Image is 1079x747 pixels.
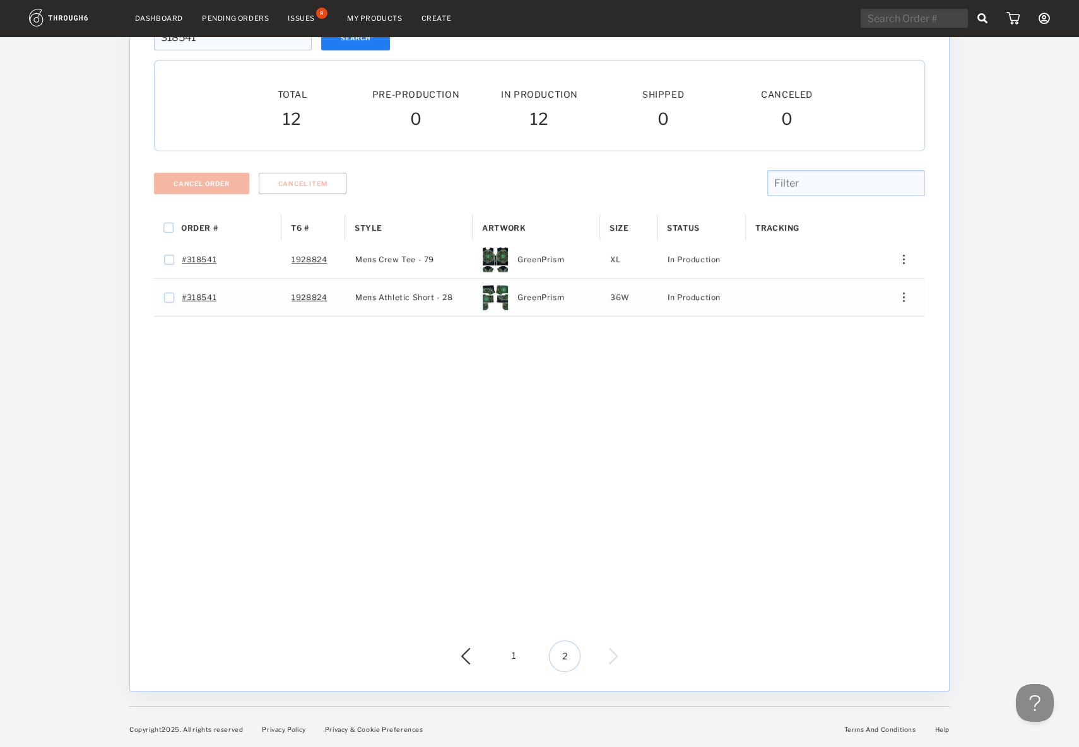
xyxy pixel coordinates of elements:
[610,223,628,233] span: Size
[129,726,243,733] span: Copyright 2025 . All rights reserved
[1016,684,1054,722] iframe: Toggle Customer Support
[781,109,793,132] span: 0
[278,180,327,187] span: Cancel Item
[174,180,230,187] span: Cancel Order
[355,289,452,306] span: Mens Athletic Short - 28
[755,223,799,233] span: Tracking
[549,640,581,672] span: 2
[372,89,459,100] span: Pre-Production
[154,279,924,316] div: Press SPACE to select this row.
[288,14,315,23] div: Issues
[410,109,422,132] span: 0
[325,726,423,733] a: Privacy & Cookie Preferences
[903,255,905,264] img: meatball_vertical.0c7b41df.svg
[482,223,526,233] span: Artwork
[861,9,968,28] input: Search Order #
[590,648,618,664] img: icon_next_gray.6836b1f7.svg
[498,640,530,672] span: 1
[316,8,327,19] div: 8
[347,14,403,23] a: My Products
[501,89,578,100] span: In Production
[657,109,669,132] span: 0
[903,292,905,302] img: meatball_vertical.0c7b41df.svg
[667,223,700,233] span: Status
[483,247,508,272] img: 13281f7f-0e8f-4dfa-ac1c-f72d294b1a37-4XL.jpg
[483,285,508,310] img: c2170acb-3692-4498-a863-3b61e03d2f90-40.jpg
[530,109,548,132] span: 12
[668,252,721,268] span: In Production
[767,170,925,196] input: Filter
[182,289,216,306] a: #318541
[600,241,657,278] div: XL
[355,223,382,233] span: Style
[422,14,452,23] a: Create
[517,252,564,268] span: GreenPrism
[1006,12,1020,25] img: icon_cart.dab5cea1.svg
[321,25,390,50] button: Search
[283,109,301,132] span: 12
[278,89,307,100] span: Total
[181,223,218,233] span: Order #
[461,648,489,664] img: icon_back_black.9e066792.svg
[154,25,312,50] input: Search Order #
[517,289,564,306] span: GreenPrism
[844,726,916,733] a: Terms And Conditions
[135,14,183,23] a: Dashboard
[761,89,813,100] span: Canceled
[259,173,347,194] button: Cancel Item
[288,13,328,24] a: Issues8
[292,252,327,268] a: 1928824
[355,252,434,268] span: Mens Crew Tee - 79
[935,726,950,733] a: Help
[154,173,249,194] button: Cancel Order
[202,14,269,23] a: Pending Orders
[668,289,721,306] span: In Production
[154,241,924,279] div: Press SPACE to select this row.
[292,289,327,306] a: 1928824
[182,252,216,268] a: #318541
[262,726,305,733] a: Privacy Policy
[291,223,309,233] span: T6 #
[600,279,657,316] div: 36W
[29,9,116,26] img: logo.1c10ca64.svg
[642,89,684,100] span: Shipped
